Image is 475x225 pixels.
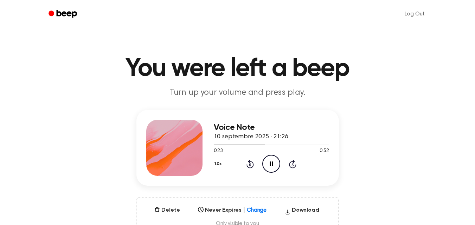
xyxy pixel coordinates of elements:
span: 0:52 [320,147,329,155]
span: 10 septembre 2025 · 21:26 [214,134,288,140]
button: Download [282,206,322,217]
button: Delete [152,206,182,214]
h1: You were left a beep [58,56,418,81]
a: Beep [44,7,83,21]
a: Log Out [398,6,432,22]
span: 0:23 [214,147,223,155]
button: 1.0x [214,158,224,170]
h3: Voice Note [214,123,329,132]
p: Turn up your volume and press play. [103,87,373,99]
